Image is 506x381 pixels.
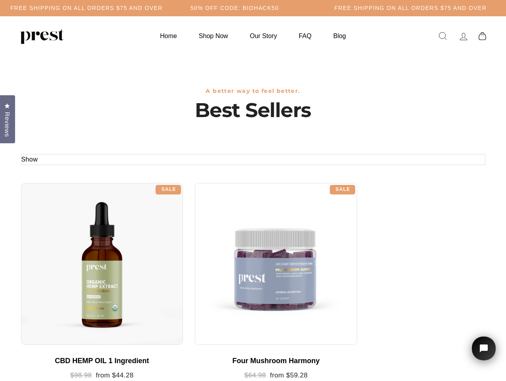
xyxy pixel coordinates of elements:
[323,28,356,44] a: Blog
[10,5,163,12] h5: Free Shipping on all orders $75 and over
[189,28,238,44] a: Shop Now
[20,28,63,44] img: PREST ORGANICS
[2,112,12,137] span: Reviews
[240,28,287,44] a: Our Story
[21,88,485,94] h3: A better way to feel better.
[203,371,349,380] div: from $59.28
[156,185,181,194] div: Sale
[150,28,356,44] ul: Primary
[244,371,266,379] span: $64.98
[289,28,321,44] a: FAQ
[335,5,487,12] h5: Free Shipping on all orders $75 and over
[462,325,506,381] iframe: Tidio Chat
[70,371,92,379] span: $98.98
[21,98,485,122] h1: Best Sellers
[29,371,175,380] div: from $44.28
[150,28,187,44] a: Home
[190,5,279,12] h5: 50% OFF CODE: BIOHACK50
[21,154,38,165] button: Show
[203,357,349,366] div: Four Mushroom Harmony
[330,185,355,194] div: Sale
[29,357,175,366] div: CBD HEMP OIL 1 Ingredient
